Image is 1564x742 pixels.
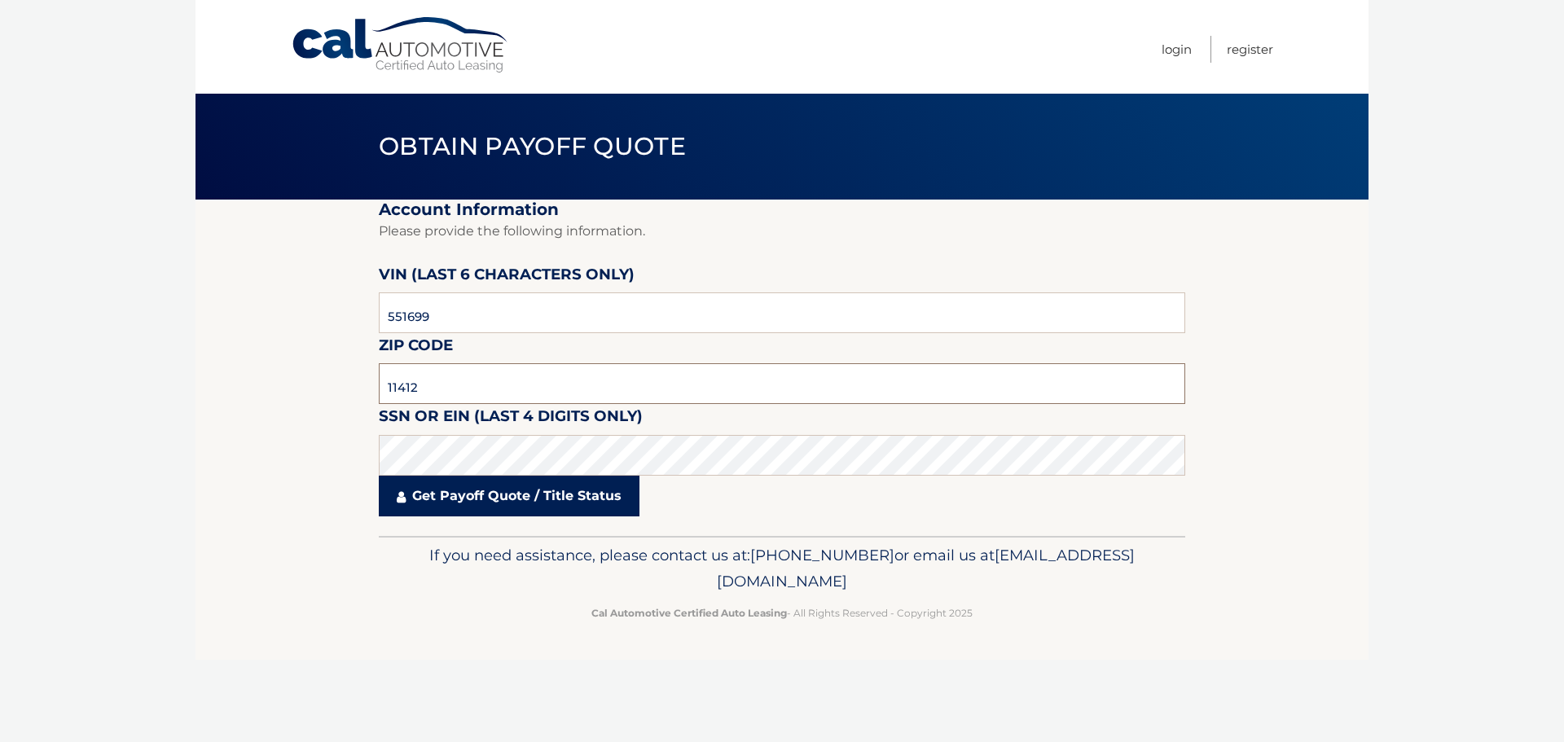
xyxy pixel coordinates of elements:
[379,131,686,161] span: Obtain Payoff Quote
[379,200,1185,220] h2: Account Information
[379,333,453,363] label: Zip Code
[1227,36,1273,63] a: Register
[379,262,635,292] label: VIN (last 6 characters only)
[379,404,643,434] label: SSN or EIN (last 4 digits only)
[379,220,1185,243] p: Please provide the following information.
[389,542,1175,595] p: If you need assistance, please contact us at: or email us at
[291,16,511,74] a: Cal Automotive
[591,607,787,619] strong: Cal Automotive Certified Auto Leasing
[389,604,1175,621] p: - All Rights Reserved - Copyright 2025
[750,546,894,564] span: [PHONE_NUMBER]
[379,476,639,516] a: Get Payoff Quote / Title Status
[1162,36,1192,63] a: Login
